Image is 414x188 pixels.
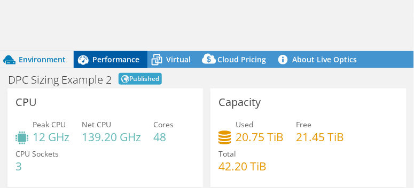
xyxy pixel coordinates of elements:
h3: Capacity [218,96,261,108]
h4: 3 [15,160,59,172]
span: Virtual [166,54,191,64]
span: Cloud Pricing [217,54,266,64]
span: Total [218,149,236,159]
h4: 48 [153,131,174,143]
a: About Live Optics [274,51,365,68]
h4: 21.45 TiB [296,131,344,143]
h4: 12 GHz [33,131,69,143]
span: CPU Sockets [15,149,59,159]
h4: 20.75 TiB [236,131,284,143]
h3: CPU [15,96,37,108]
span: Performance [92,54,139,64]
span: Published [119,73,162,85]
span: Net CPU [82,119,111,129]
h4: 42.20 TiB [218,160,267,172]
span: Cores [153,119,174,129]
span: Environment [19,54,66,64]
h4: 139.20 GHz [82,131,141,143]
span: Free [296,119,311,129]
h1: DPC Sizing Example 2 [8,75,112,85]
span: Used [236,119,254,129]
span: Peak CPU [33,119,66,129]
